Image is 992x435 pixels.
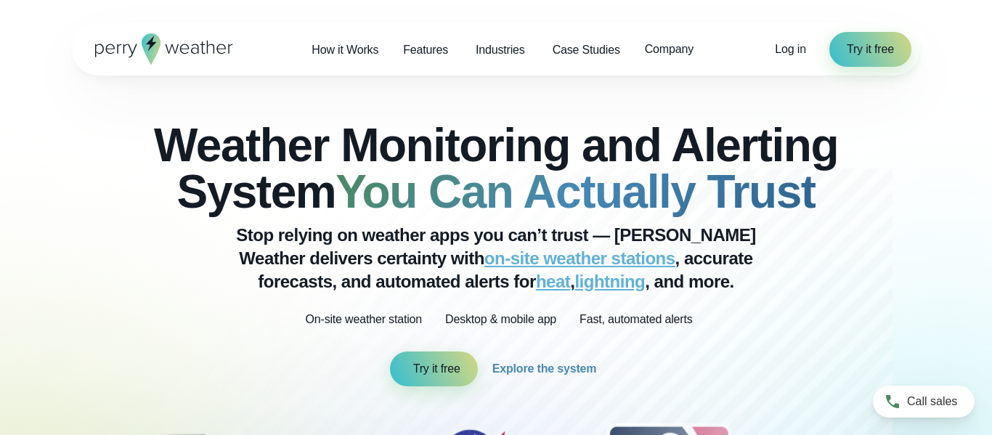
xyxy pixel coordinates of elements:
a: on-site weather stations [484,248,675,268]
a: Log in [775,41,806,58]
span: Features [403,41,448,59]
a: How it Works [299,35,391,65]
strong: You Can Actually Trust [336,166,815,218]
a: Call sales [873,386,975,418]
span: Industries [476,41,525,59]
p: Desktop & mobile app [445,311,556,328]
span: Try it free [847,41,894,58]
p: Fast, automated alerts [580,311,692,328]
span: Explore the system [492,360,597,378]
a: lightning [574,272,645,291]
span: How it Works [312,41,378,59]
a: Try it free [390,351,478,386]
p: Stop relying on weather apps you can’t trust — [PERSON_NAME] Weather delivers certainty with , ac... [206,224,786,293]
a: Explore the system [492,351,603,386]
span: Try it free [413,360,460,378]
a: Try it free [829,32,911,67]
h2: Weather Monitoring and Alerting System [145,122,847,215]
span: Company [645,41,694,58]
p: On-site weather station [305,311,422,328]
span: Case Studies [553,41,620,59]
a: Case Studies [540,35,633,65]
span: Call sales [907,393,957,410]
span: Log in [775,43,806,55]
a: heat [536,272,570,291]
